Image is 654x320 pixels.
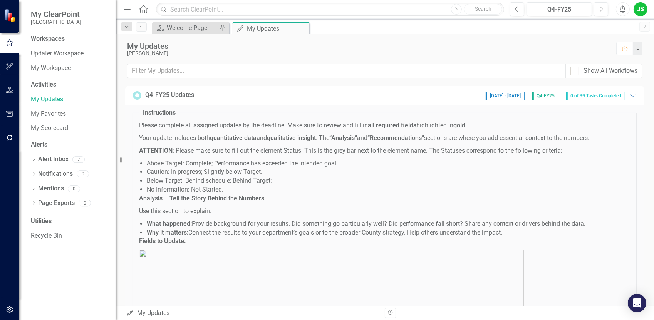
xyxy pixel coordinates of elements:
[126,309,379,318] div: My Updates
[139,147,173,154] strong: ATTENTION
[210,134,257,142] strong: quantitative data
[147,168,631,177] li: Caution: In progress; Slightly below Target.
[31,10,81,19] span: My ClearPoint
[139,237,186,245] strong: Fields to Update:
[127,42,609,50] div: My Updates
[147,220,631,228] li: Provide background for your results. Did something go particularly well? Did performance fall sho...
[38,170,73,178] a: Notifications
[38,184,64,193] a: Mentions
[4,9,17,22] img: ClearPoint Strategy
[139,108,179,117] legend: Instructions
[139,207,631,216] p: Use this section to explain:
[31,35,65,43] div: Workspaces
[139,195,264,202] strong: Analysis – Tell the Story Behind the Numbers
[156,3,504,16] input: Search ClearPoint...
[139,147,631,155] p: : Please make sure to fill out the element Status. This is the grey bar next to the element name....
[566,92,625,100] span: 0 of 39 Tasks Completed
[77,171,89,177] div: 0
[139,121,631,130] p: Please complete all assigned updates by the deadline. Make sure to review and fill in highlighted...
[247,24,307,33] div: My Updates
[634,2,647,16] button: JS
[529,5,589,14] div: Q4-FY25
[147,159,631,168] li: Above Target: Complete; Performance has exceeded the intended goal.
[31,19,81,25] small: [GEOGRAPHIC_DATA]
[31,80,108,89] div: Activities
[147,220,192,227] strong: What happened:
[147,228,631,237] li: Connect the results to your department’s goals or to the broader County strategy. Help others und...
[38,199,75,208] a: Page Exports
[584,67,637,75] div: Show All Workflows
[368,122,416,129] strong: all required fields
[486,92,525,100] span: [DATE] - [DATE]
[68,185,80,192] div: 0
[475,6,491,12] span: Search
[31,110,108,118] a: My Favorites
[31,95,108,104] a: My Updates
[31,64,108,73] a: My Workspace
[38,155,69,164] a: Alert Inbox
[147,185,631,194] li: No Information: Not Started.
[147,229,188,236] strong: Why it matters:
[127,50,609,56] div: [PERSON_NAME]
[167,23,218,33] div: Welcome Page
[267,134,316,142] strong: qualitative insight
[154,23,218,33] a: Welcome Page
[527,2,592,16] button: Q4-FY25
[532,92,558,100] span: Q4-FY25
[72,156,85,163] div: 7
[628,294,646,312] div: Open Intercom Messenger
[31,49,108,58] a: Updater Workspace
[127,64,566,78] input: Filter My Updates...
[31,217,108,226] div: Utilities
[453,122,465,129] strong: gold
[31,124,108,133] a: My Scorecard
[464,4,502,15] button: Search
[147,177,631,185] li: Below Target: Behind schedule; Behind Target;
[31,232,108,240] a: Recycle Bin
[367,134,424,142] strong: “Recommendations”
[329,134,357,142] strong: “Analysis”
[139,134,631,143] p: Your update includes both and . The and sections are where you add essential context to the numbers.
[145,91,194,100] div: Q4-FY25 Updates
[79,200,91,207] div: 0
[31,140,108,149] div: Alerts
